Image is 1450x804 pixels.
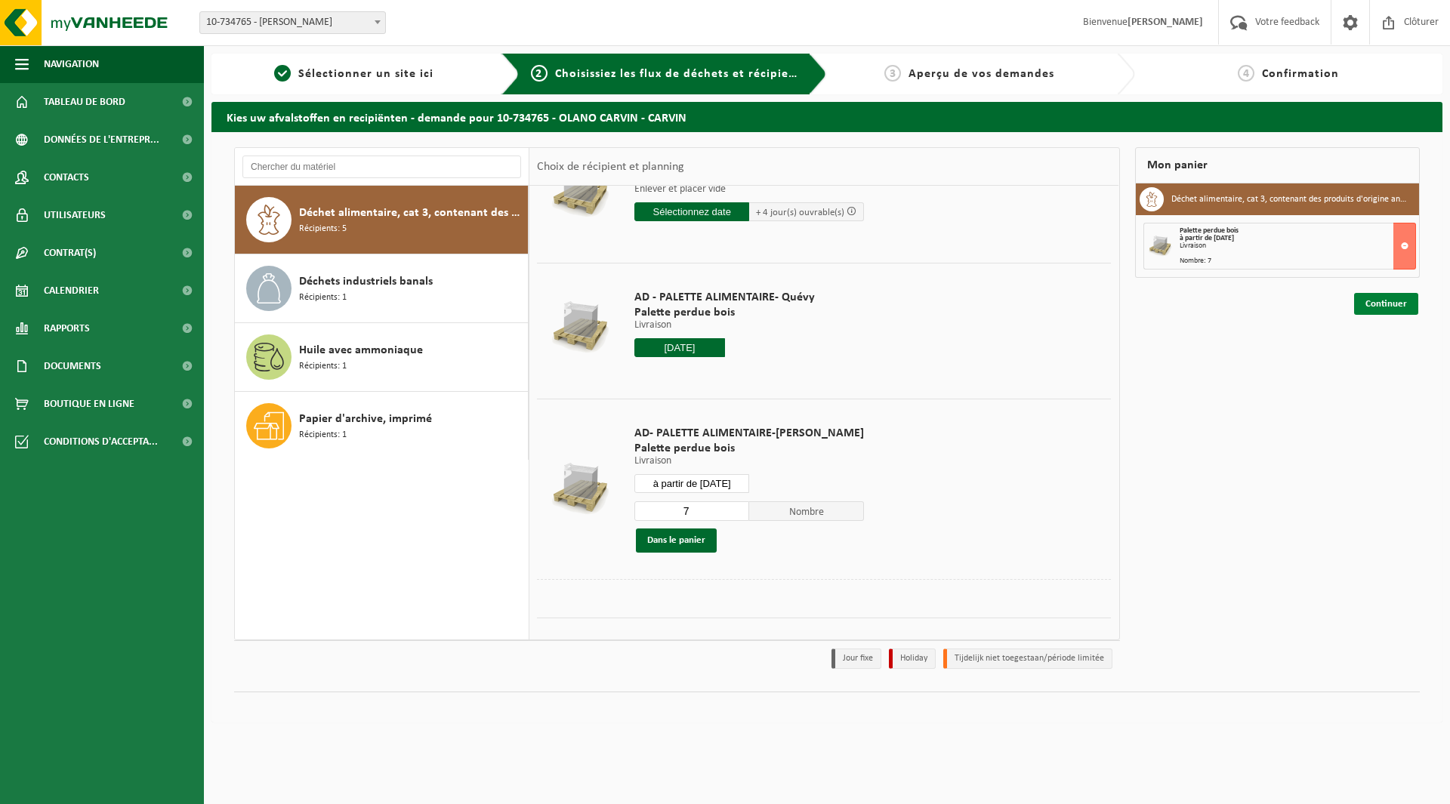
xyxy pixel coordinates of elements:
[634,290,815,305] span: AD - PALETTE ALIMENTAIRE- Quévy
[531,65,548,82] span: 2
[943,648,1112,669] li: Tijdelijk niet toegestaan/période limitée
[756,208,844,217] span: + 4 jour(s) ouvrable(s)
[299,222,347,236] span: Récipients: 5
[299,428,347,442] span: Récipients: 1
[299,410,432,428] span: Papier d'archive, imprimé
[1354,293,1418,315] a: Continuer
[44,347,101,385] span: Documents
[299,273,433,291] span: Déchets industriels banals
[44,121,159,159] span: Données de l'entrepr...
[1180,242,1416,250] div: Livraison
[44,159,89,196] span: Contacts
[199,11,386,34] span: 10-734765 - OLANO CARVIN - CARVIN
[235,392,529,460] button: Papier d'archive, imprimé Récipients: 1
[1180,234,1234,242] strong: à partir de [DATE]
[1238,65,1254,82] span: 4
[555,68,807,80] span: Choisissiez les flux de déchets et récipients
[299,341,423,359] span: Huile avec ammoniaque
[44,423,158,461] span: Conditions d'accepta...
[889,648,936,669] li: Holiday
[884,65,901,82] span: 3
[634,338,725,357] input: Sélectionnez date
[627,630,874,705] div: Pas de services disponibles, contactez nous svp.
[634,305,815,320] span: Palette perdue bois
[831,648,881,669] li: Jour fixe
[44,83,125,121] span: Tableau de bord
[235,186,529,254] button: Déchet alimentaire, cat 3, contenant des produits d'origine animale, emballage synthétique Récipi...
[299,359,347,374] span: Récipients: 1
[298,68,433,80] span: Sélectionner un site ici
[235,254,529,323] button: Déchets industriels banals Récipients: 1
[44,45,99,83] span: Navigation
[44,272,99,310] span: Calendrier
[200,12,385,33] span: 10-734765 - OLANO CARVIN - CARVIN
[211,102,1442,131] h2: Kies uw afvalstoffen en recipiënten - demande pour 10-734765 - OLANO CARVIN - CARVIN
[299,291,347,305] span: Récipients: 1
[1262,68,1339,80] span: Confirmation
[1180,226,1239,235] span: Palette perdue bois
[1180,257,1416,265] div: Nombre: 7
[219,65,489,83] a: 1Sélectionner un site ici
[44,310,90,347] span: Rapports
[634,441,864,456] span: Palette perdue bois
[909,68,1054,80] span: Aperçu de vos demandes
[634,320,815,331] p: Livraison
[44,385,134,423] span: Boutique en ligne
[634,426,864,441] span: AD- PALETTE ALIMENTAIRE-[PERSON_NAME]
[1135,147,1421,183] div: Mon panier
[1128,17,1203,28] strong: [PERSON_NAME]
[634,474,749,493] input: Sélectionnez date
[749,501,864,521] span: Nombre
[636,528,717,553] button: Dans le panier
[634,184,864,195] p: Enlever et placer vide
[299,204,524,222] span: Déchet alimentaire, cat 3, contenant des produits d'origine animale, emballage synthétique
[634,456,864,467] p: Livraison
[529,148,692,186] div: Choix de récipient et planning
[44,234,96,272] span: Contrat(s)
[634,202,749,221] input: Sélectionnez date
[274,65,291,82] span: 1
[242,156,521,178] input: Chercher du matériel
[235,323,529,392] button: Huile avec ammoniaque Récipients: 1
[44,196,106,234] span: Utilisateurs
[1171,187,1408,211] h3: Déchet alimentaire, cat 3, contenant des produits d'origine animale, emballage synthétique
